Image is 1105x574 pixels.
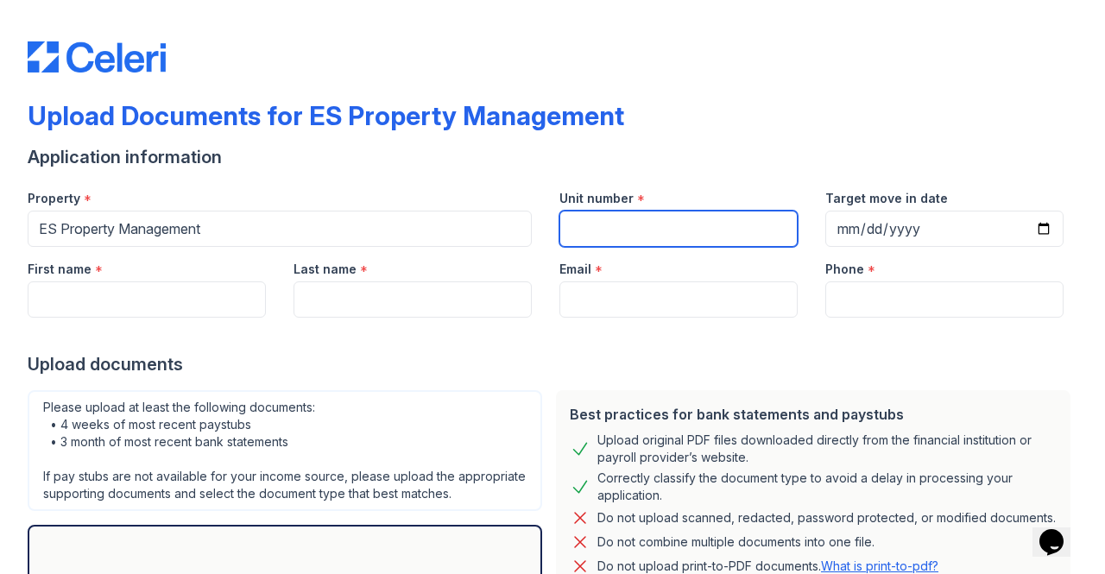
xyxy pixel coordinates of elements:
label: First name [28,261,92,278]
label: Property [28,190,80,207]
a: What is print-to-pdf? [821,558,938,573]
div: Upload original PDF files downloaded directly from the financial institution or payroll provider’... [597,432,1057,466]
div: Application information [28,145,1077,169]
div: Best practices for bank statements and paystubs [570,404,1057,425]
div: Do not combine multiple documents into one file. [597,532,875,552]
div: Upload Documents for ES Property Management [28,100,624,131]
label: Phone [825,261,864,278]
div: Upload documents [28,352,1077,376]
label: Unit number [559,190,634,207]
div: Please upload at least the following documents: • 4 weeks of most recent paystubs • 3 month of mo... [28,390,542,511]
img: CE_Logo_Blue-a8612792a0a2168367f1c8372b55b34899dd931a85d93a1a3d3e32e68fde9ad4.png [28,41,166,73]
div: Correctly classify the document type to avoid a delay in processing your application. [597,470,1057,504]
div: Do not upload scanned, redacted, password protected, or modified documents. [597,508,1056,528]
label: Email [559,261,591,278]
label: Target move in date [825,190,948,207]
label: Last name [294,261,357,278]
iframe: chat widget [1032,505,1088,557]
